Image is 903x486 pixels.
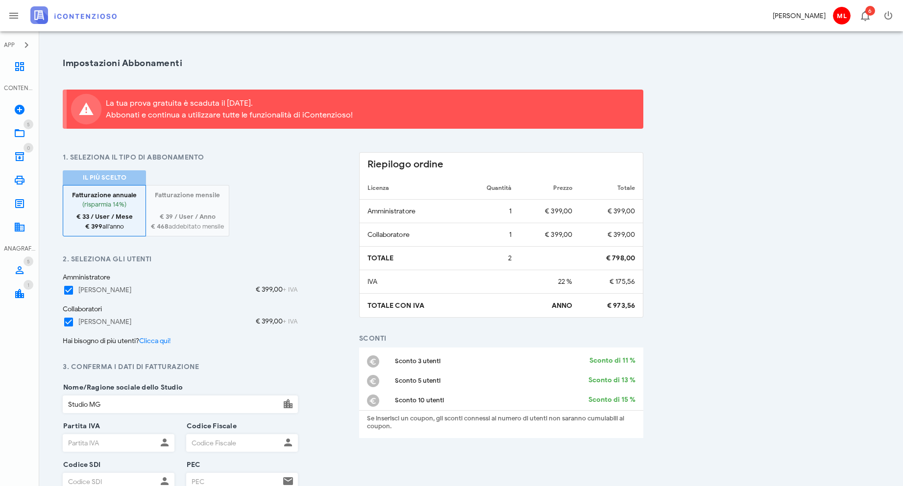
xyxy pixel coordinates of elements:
td: € 175,56 [580,270,643,294]
td: Anno [519,294,580,317]
div: Se inserisci un coupon, gli sconti connessi al numero di utenti non saranno cumulabili al coupon. [367,415,636,430]
td: € 399,00 [580,223,643,247]
h4: 3. Conferma i dati di fatturazione [63,362,298,372]
button: ML [830,4,853,27]
td: 2 [462,247,519,270]
td: Amministratore [360,200,462,223]
th: Quantità [462,176,519,200]
input: Codice Fiscale [187,435,280,451]
span: + IVA [283,286,298,293]
label: Codice SDI [60,460,100,470]
strong: € 33 / User / Mese [76,212,133,221]
span: 5 [27,258,30,265]
div: Riepilogo ordine [360,153,643,176]
label: PEC [184,460,201,470]
td: 1 [462,200,519,223]
label: [PERSON_NAME] [78,285,131,295]
span: ML [833,7,851,24]
div: € 399,00 [256,316,298,328]
td: Collaboratore [360,223,462,247]
td: 22 % [519,270,580,294]
input: Partita IVA [63,435,157,451]
div: all'anno [68,212,141,231]
div: € 399,00 [256,284,298,296]
span: Sconto di 13 % [588,375,635,387]
span: + IVA [283,318,298,325]
span: Distintivo [24,143,33,153]
span: Sconto di 11 % [589,355,635,367]
p: Amministratore [63,272,298,282]
h4: 1. Seleziona il tipo di abbonamento [63,152,298,162]
span: Sconto di 15 % [588,394,635,406]
span: Distintivo [865,6,875,16]
h4: Sconti [359,333,644,344]
td: € 399,00 [519,223,580,247]
label: Nome/Ragione sociale dello Studio [60,383,183,393]
label: Partita IVA [60,421,100,431]
td: € 399,00 [519,200,580,223]
strong: € 468 [151,222,169,231]
div: La tua prova gratuita è scaduta il [DATE]. Abbonati e continua a utilizzare tutte le funzionalità... [106,97,635,121]
td: 1 [462,223,519,247]
span: Distintivo [24,256,33,266]
strong: € 973,56 [607,301,635,310]
div: Fatturazione mensile [151,190,224,200]
span: 5 [27,121,30,128]
strong: € 39 / User / Anno [160,212,216,221]
label: [PERSON_NAME] [78,317,131,327]
div: Hai bisogno di più utenti? [57,336,304,346]
td: € 798,00 [580,247,643,270]
div: addebitato mensile [151,212,224,231]
th: Prezzo [519,176,580,200]
p: Collaboratori [63,304,298,314]
td: Totale [360,247,462,270]
td: € 399,00 [580,200,643,223]
span: 1 [27,282,29,288]
td: IVA [360,270,462,294]
span: Distintivo [24,280,33,290]
strong: € 399 [85,222,102,231]
div: Sconto 3 utenti [395,357,582,365]
th: Totale [580,176,643,200]
a: Clicca qui! [139,337,171,345]
div: [PERSON_NAME] [773,11,826,21]
th: Licenza [360,176,462,200]
span: Distintivo [24,119,33,129]
img: logo-text-2x.png [30,6,117,24]
div: Sconto 10 utenti [395,396,581,404]
label: Codice Fiscale [184,421,237,431]
div: Sconto 5 utenti [395,377,581,385]
div: ANAGRAFICA [4,244,35,253]
td: Il più scelto [63,170,146,185]
div: CONTENZIOSO [4,84,35,93]
h4: 2. Seleziona gli utenti [63,254,298,264]
input: Nome/Ragione sociale dello Studio [63,396,280,413]
div: Fatturazione annuale [68,190,141,200]
h1: Impostazioni Abbonamenti [63,57,643,70]
span: 0 [27,145,30,151]
td: Totale con IVA [360,294,462,317]
div: (risparmia 14%) [68,200,141,212]
button: Distintivo [853,4,877,27]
